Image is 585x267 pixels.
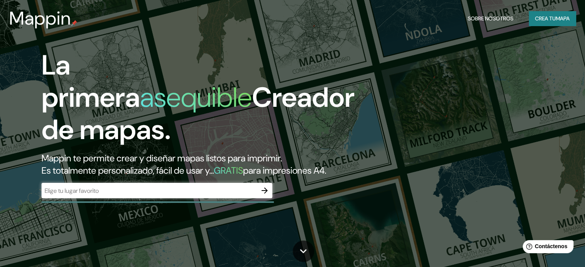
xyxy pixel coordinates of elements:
[42,186,257,195] input: Elige tu lugar favorito
[529,11,576,26] button: Crea tumapa
[243,164,326,176] font: para impresiones A4.
[214,164,243,176] font: GRATIS
[71,20,77,26] img: pin de mapeo
[42,152,282,164] font: Mappin te permite crear y diseñar mapas listos para imprimir.
[468,15,513,22] font: Sobre nosotros
[556,15,570,22] font: mapa
[42,47,140,115] font: La primera
[140,80,252,115] font: asequible
[42,80,355,148] font: Creador de mapas.
[535,15,556,22] font: Crea tu
[42,164,214,176] font: Es totalmente personalizado, fácil de usar y...
[517,237,577,259] iframe: Lanzador de widgets de ayuda
[9,6,71,30] font: Mappin
[465,11,517,26] button: Sobre nosotros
